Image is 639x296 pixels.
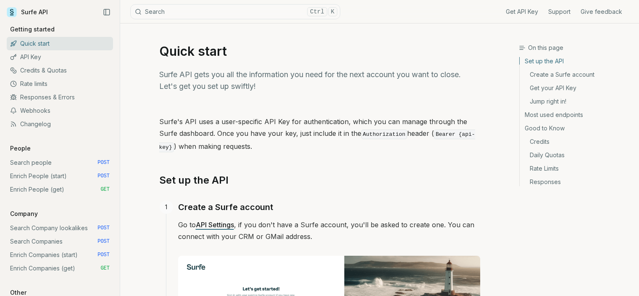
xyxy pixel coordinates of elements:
[97,159,110,166] span: POST
[178,200,273,214] a: Create a Surfe account
[520,148,632,162] a: Daily Quotas
[581,8,622,16] a: Give feedback
[520,81,632,95] a: Get your API Key
[97,225,110,231] span: POST
[519,44,632,52] h3: On this page
[7,210,41,218] p: Company
[520,108,632,122] a: Most used endpoints
[548,8,571,16] a: Support
[7,50,113,64] a: API Key
[7,235,113,248] a: Search Companies POST
[7,104,113,117] a: Webhooks
[7,64,113,77] a: Credits & Quotas
[100,186,110,193] span: GET
[7,6,48,18] a: Surfe API
[7,117,113,131] a: Changelog
[328,7,337,16] kbd: K
[520,68,632,81] a: Create a Surfe account
[97,238,110,245] span: POST
[178,219,480,242] p: Go to , if you don't have a Surfe account, you'll be asked to create one. You can connect with yo...
[7,262,113,275] a: Enrich Companies (get) GET
[7,169,113,183] a: Enrich People (start) POST
[159,69,480,92] p: Surfe API gets you all the information you need for the next account you want to close. Let's get...
[520,162,632,175] a: Rate Limits
[520,175,632,186] a: Responses
[7,25,58,34] p: Getting started
[7,144,34,153] p: People
[97,173,110,179] span: POST
[100,265,110,272] span: GET
[7,37,113,50] a: Quick start
[7,156,113,169] a: Search people POST
[196,221,234,229] a: API Settings
[520,95,632,108] a: Jump right in!
[520,135,632,148] a: Credits
[130,4,340,19] button: SearchCtrlK
[307,7,327,16] kbd: Ctrl
[361,130,407,139] code: Authorization
[506,8,538,16] a: Get API Key
[159,44,480,59] h1: Quick start
[520,122,632,135] a: Good to Know
[100,6,113,18] button: Collapse Sidebar
[159,174,229,187] a: Set up the API
[97,252,110,258] span: POST
[7,221,113,235] a: Search Company lookalikes POST
[159,116,480,153] p: Surfe's API uses a user-specific API Key for authentication, which you can manage through the Sur...
[7,77,113,91] a: Rate limits
[7,248,113,262] a: Enrich Companies (start) POST
[7,91,113,104] a: Responses & Errors
[7,183,113,196] a: Enrich People (get) GET
[520,57,632,68] a: Set up the API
